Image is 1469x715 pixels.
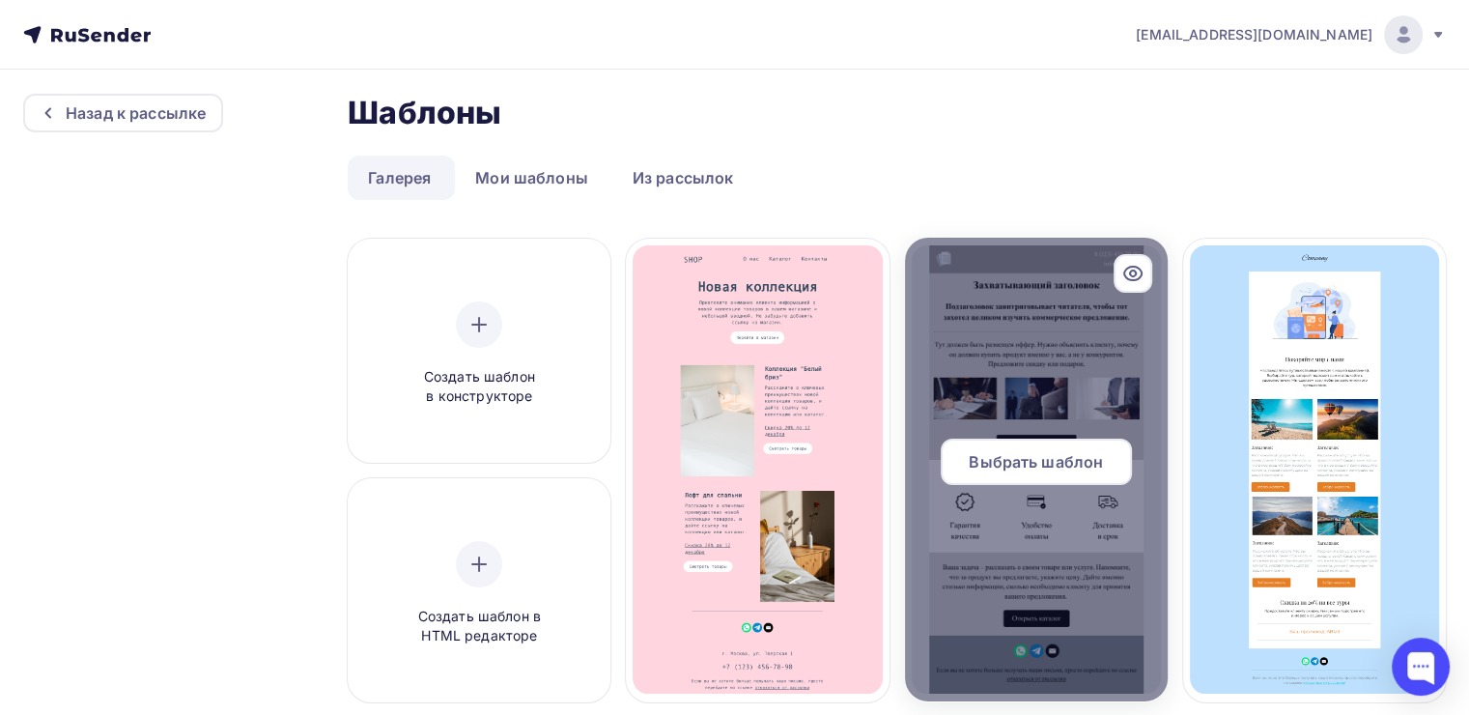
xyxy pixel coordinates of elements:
[1136,25,1372,44] span: [EMAIL_ADDRESS][DOMAIN_NAME]
[348,156,451,200] a: Галерея
[387,607,571,646] span: Создать шаблон в HTML редакторе
[455,156,608,200] a: Мои шаблоны
[612,156,754,200] a: Из рассылок
[387,367,571,407] span: Создать шаблон в конструкторе
[1136,15,1446,54] a: [EMAIL_ADDRESS][DOMAIN_NAME]
[66,101,206,125] div: Назад к рассылке
[348,94,501,132] h2: Шаблоны
[969,450,1103,473] span: Выбрать шаблон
